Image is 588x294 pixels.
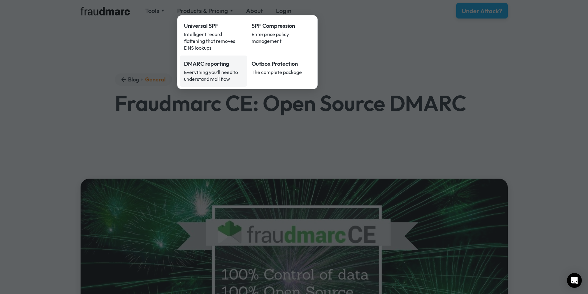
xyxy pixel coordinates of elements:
[184,22,243,30] div: Universal SPF
[247,18,315,56] a: SPF CompressionEnterprise policy management
[184,60,243,68] div: DMARC reporting
[184,31,243,51] div: Intelligent record flattening that removes DNS lookups
[252,69,311,76] div: The complete package
[177,15,318,89] nav: Products & Pricing
[567,273,582,288] div: Open Intercom Messenger
[252,31,311,44] div: Enterprise policy management
[180,18,248,56] a: Universal SPFIntelligent record flattening that removes DNS lookups
[180,56,248,87] a: DMARC reportingEverything you’ll need to understand mail flow
[252,60,311,68] div: Outbox Protection
[247,56,315,87] a: Outbox ProtectionThe complete package
[252,22,311,30] div: SPF Compression
[184,69,243,82] div: Everything you’ll need to understand mail flow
